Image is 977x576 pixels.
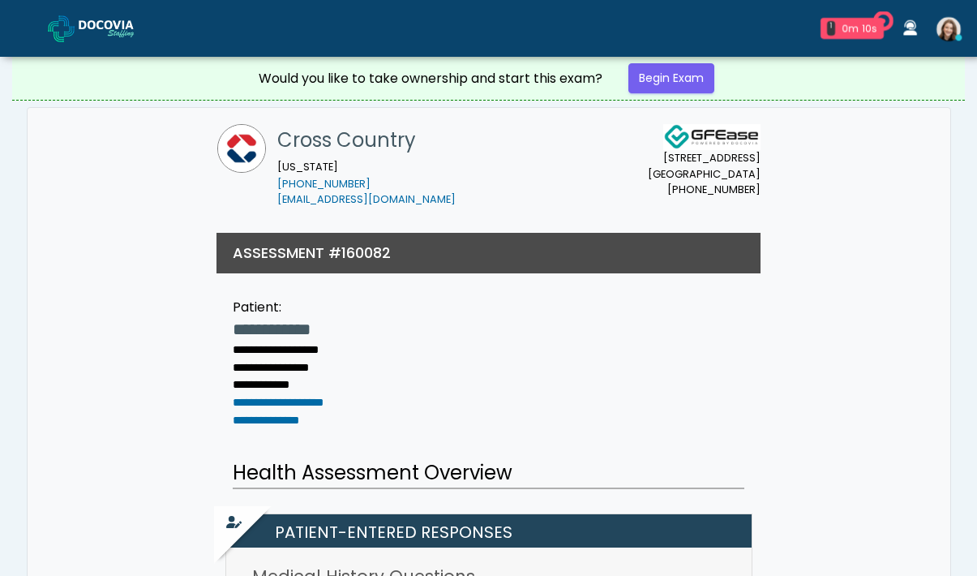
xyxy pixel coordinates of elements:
small: [STREET_ADDRESS] [GEOGRAPHIC_DATA] [PHONE_NUMBER] [648,150,761,197]
a: [PHONE_NUMBER] [277,177,371,191]
img: Docovia [79,20,160,37]
small: [US_STATE] [277,160,456,207]
a: 1 0m 10s [811,11,893,45]
h3: ASSESSMENT #160082 [233,243,391,263]
div: Would you like to take ownership and start this exam? [259,69,602,88]
h2: Health Assessment Overview [233,458,744,489]
div: Patient: [233,298,324,317]
div: 0m 10s [842,21,877,36]
a: [EMAIL_ADDRESS][DOMAIN_NAME] [277,192,456,206]
a: Docovia [48,2,160,54]
h1: Cross Country [277,124,456,157]
img: Docovia [48,15,75,42]
div: 1 [827,21,835,36]
img: Cross Country [217,124,266,173]
img: Docovia Staffing Logo [663,124,761,150]
a: Begin Exam [628,63,714,93]
h2: Patient-entered Responses [234,514,752,548]
img: Sydney Lundberg [936,17,961,41]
